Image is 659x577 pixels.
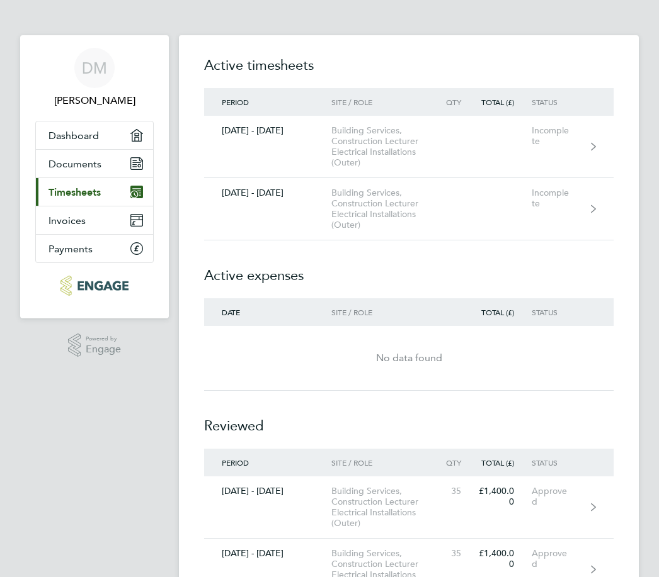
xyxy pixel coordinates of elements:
[532,125,589,147] div: Incomplete
[49,243,93,255] span: Payments
[204,548,331,559] div: [DATE] - [DATE]
[36,206,153,234] a: Invoices
[438,98,479,106] div: Qty
[20,35,169,318] nav: Main navigation
[204,391,614,449] h2: Reviewed
[204,240,614,298] h2: Active expenses
[49,215,86,227] span: Invoices
[204,350,614,366] div: No data found
[49,130,99,142] span: Dashboard
[36,150,153,177] a: Documents
[438,458,479,467] div: Qty
[204,55,614,88] h2: Active timesheets
[479,486,532,507] div: £1,400.00
[204,188,331,198] div: [DATE] - [DATE]
[331,458,438,467] div: Site / Role
[479,308,532,317] div: Total (£)
[36,235,153,262] a: Payments
[204,125,331,136] div: [DATE] - [DATE]
[331,486,438,529] div: Building Services, Construction Lecturer Electrical Installations (Outer)
[35,93,154,108] span: Dean Mcmillan
[86,333,121,344] span: Powered by
[479,458,532,467] div: Total (£)
[204,308,331,317] div: Date
[204,476,614,539] a: [DATE] - [DATE]Building Services, Construction Lecturer Electrical Installations (Outer)35£1,400....
[222,457,249,468] span: Period
[331,125,438,168] div: Building Services, Construction Lecturer Electrical Installations (Outer)
[532,98,589,106] div: Status
[35,276,154,296] a: Go to home page
[479,98,532,106] div: Total (£)
[331,98,438,106] div: Site / Role
[204,116,614,178] a: [DATE] - [DATE]Building Services, Construction Lecturer Electrical Installations (Outer)Incomplete
[36,178,153,206] a: Timesheets
[532,486,589,507] div: Approved
[86,344,121,355] span: Engage
[49,186,101,198] span: Timesheets
[82,60,107,76] span: DM
[331,308,438,317] div: Site / Role
[479,548,532,569] div: £1,400.00
[68,333,122,357] a: Powered byEngage
[36,121,153,149] a: Dashboard
[438,548,479,559] div: 35
[532,548,589,569] div: Approved
[532,308,589,317] div: Status
[331,188,438,230] div: Building Services, Construction Lecturer Electrical Installations (Outer)
[204,178,614,240] a: [DATE] - [DATE]Building Services, Construction Lecturer Electrical Installations (Outer)Incomplete
[204,486,331,496] div: [DATE] - [DATE]
[532,458,589,467] div: Status
[532,188,589,209] div: Incomplete
[49,158,101,170] span: Documents
[222,97,249,107] span: Period
[35,48,154,108] a: DM[PERSON_NAME]
[438,486,479,496] div: 35
[60,276,128,296] img: morganhunt-logo-retina.png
